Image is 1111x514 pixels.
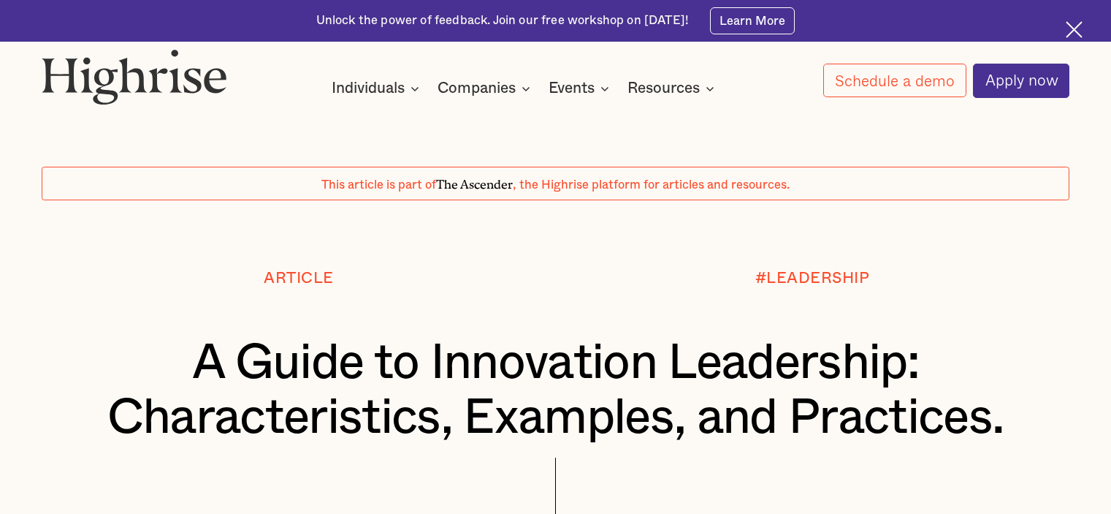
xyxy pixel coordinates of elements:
[755,270,870,287] div: #LEADERSHIP
[332,80,405,97] div: Individuals
[438,80,516,97] div: Companies
[1066,21,1083,38] img: Cross icon
[436,175,513,189] span: The Ascender
[823,64,966,97] a: Schedule a demo
[316,12,689,29] div: Unlock the power of feedback. Join our free workshop on [DATE]!
[710,7,795,34] a: Learn More
[549,80,614,97] div: Events
[549,80,595,97] div: Events
[42,49,227,105] img: Highrise logo
[438,80,535,97] div: Companies
[513,179,790,191] span: , the Highrise platform for articles and resources.
[85,336,1027,445] h1: A Guide to Innovation Leadership: Characteristics, Examples, and Practices.
[627,80,700,97] div: Resources
[332,80,424,97] div: Individuals
[627,80,719,97] div: Resources
[973,64,1069,98] a: Apply now
[321,179,436,191] span: This article is part of
[264,270,334,287] div: Article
